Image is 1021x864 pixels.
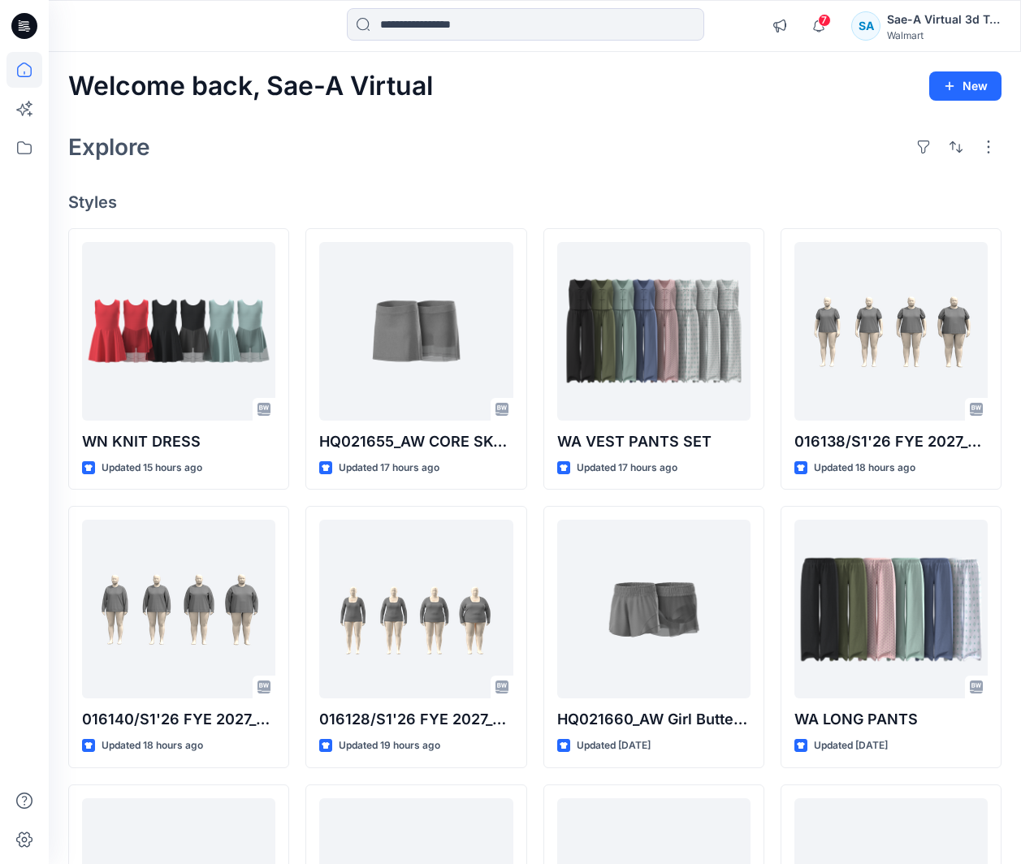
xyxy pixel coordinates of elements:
[82,430,275,453] p: WN KNIT DRESS
[794,708,988,731] p: WA LONG PANTS
[794,430,988,453] p: 016138/S1'26 FYE 2027_SIZE-SET
[339,737,440,754] p: Updated 19 hours ago
[68,192,1002,212] h4: Styles
[577,460,677,477] p: Updated 17 hours ago
[929,71,1002,101] button: New
[68,71,433,102] h2: Welcome back, Sae-A Virtual
[794,242,988,421] a: 016138/S1'26 FYE 2027_SIZE-SET
[82,242,275,421] a: WN KNIT DRESS
[102,460,202,477] p: Updated 15 hours ago
[557,520,751,698] a: HQ021660_AW Girl Butterfly Short
[319,708,513,731] p: 016128/S1'26 FYE 2027_SIZE-SET
[557,430,751,453] p: WA VEST PANTS SET
[887,29,1001,41] div: Walmart
[887,10,1001,29] div: Sae-A Virtual 3d Team
[577,737,651,754] p: Updated [DATE]
[82,520,275,698] a: 016140/S1'26 FYE 2027_SIZE-SET
[818,14,831,27] span: 7
[319,520,513,698] a: 016128/S1'26 FYE 2027_SIZE-SET
[82,708,275,731] p: 016140/S1'26 FYE 2027_SIZE-SET
[319,242,513,421] a: HQ021655_AW CORE SKORT
[557,242,751,421] a: WA VEST PANTS SET
[814,460,915,477] p: Updated 18 hours ago
[102,737,203,754] p: Updated 18 hours ago
[339,460,439,477] p: Updated 17 hours ago
[814,737,888,754] p: Updated [DATE]
[794,520,988,698] a: WA LONG PANTS
[851,11,880,41] div: SA
[68,134,150,160] h2: Explore
[319,430,513,453] p: HQ021655_AW CORE SKORT
[557,708,751,731] p: HQ021660_AW Girl Butterfly Short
